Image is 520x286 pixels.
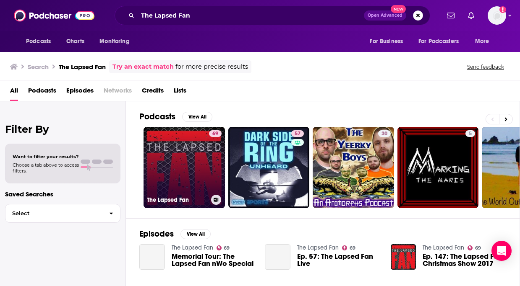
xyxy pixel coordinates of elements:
span: New [391,5,406,13]
h2: Filter By [5,123,120,135]
span: 57 [295,130,301,138]
a: Show notifications dropdown [465,8,478,23]
a: Memorial Tour: The Lapsed Fan nWo Special [172,253,255,267]
a: 69 [209,130,222,137]
a: All [10,84,18,101]
span: Select [5,211,102,216]
h3: The Lapsed Fan [59,63,106,71]
span: 69 [224,246,230,250]
a: 5 [465,130,475,137]
button: Open AdvancedNew [364,10,406,21]
button: open menu [469,33,500,49]
img: User Profile [488,6,506,25]
a: 30 [313,127,394,208]
a: Credits [142,84,164,101]
h3: The Lapsed Fan [147,196,208,204]
span: Monitoring [99,36,129,47]
input: Search podcasts, credits, & more... [138,9,364,22]
a: Charts [61,33,89,49]
div: Open Intercom Messenger [491,241,512,261]
button: View All [182,112,212,122]
a: PodcastsView All [139,111,212,122]
a: The Lapsed Fan [172,244,213,251]
span: 5 [469,130,472,138]
h2: Episodes [139,229,174,239]
span: Podcasts [26,36,51,47]
a: 69 [342,245,355,250]
a: 57 [291,130,304,137]
a: Ep. 57: The Lapsed Fan Live [265,244,290,270]
a: 57 [228,127,310,208]
span: 69 [350,246,355,250]
a: Podcasts [28,84,56,101]
a: The Lapsed Fan [423,244,464,251]
p: Saved Searches [5,190,120,198]
a: Episodes [66,84,94,101]
span: More [475,36,489,47]
button: Show profile menu [488,6,506,25]
span: Logged in as dkcmediatechnyc [488,6,506,25]
a: Lists [174,84,186,101]
a: Memorial Tour: The Lapsed Fan nWo Special [139,244,165,270]
span: Charts [66,36,84,47]
span: Networks [104,84,132,101]
span: Choose a tab above to access filters. [13,162,79,174]
a: Ep. 147: The Lapsed Fan Christmas Show 2017 [423,253,506,267]
span: 69 [475,246,481,250]
span: for more precise results [175,62,248,72]
span: 69 [212,130,218,138]
a: 69 [468,245,481,250]
a: 69 [217,245,230,250]
a: The Lapsed Fan [297,244,339,251]
a: EpisodesView All [139,229,211,239]
a: 30 [378,130,391,137]
button: open menu [364,33,413,49]
button: open menu [20,33,62,49]
img: Podchaser - Follow, Share and Rate Podcasts [14,8,94,23]
img: Ep. 147: The Lapsed Fan Christmas Show 2017 [391,244,416,270]
button: Send feedback [465,63,507,70]
button: open menu [413,33,471,49]
span: For Podcasters [418,36,459,47]
span: For Business [370,36,403,47]
a: Try an exact match [112,62,174,72]
div: Search podcasts, credits, & more... [115,6,430,25]
button: Select [5,204,120,223]
a: Ep. 57: The Lapsed Fan Live [297,253,381,267]
h2: Podcasts [139,111,175,122]
a: Show notifications dropdown [444,8,458,23]
span: Want to filter your results? [13,154,79,160]
button: View All [180,229,211,239]
h3: Search [28,63,49,71]
button: open menu [94,33,140,49]
span: Open Advanced [368,13,402,18]
svg: Add a profile image [499,6,506,13]
a: 69The Lapsed Fan [144,127,225,208]
span: 30 [382,130,387,138]
a: 5 [397,127,479,208]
